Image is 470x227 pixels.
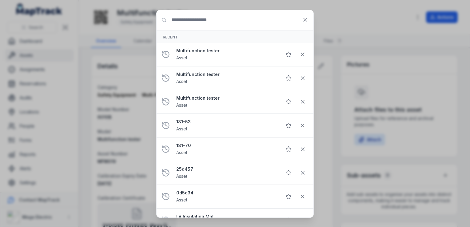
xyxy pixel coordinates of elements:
a: 181-70Asset [176,142,277,156]
a: LV Insulating Mat [176,213,277,227]
strong: 25d457 [176,166,277,172]
span: Recent [163,35,178,39]
span: Asset [176,150,187,155]
strong: LV Insulating Mat [176,213,277,220]
span: Asset [176,197,187,202]
strong: Multifunction tester [176,71,277,78]
a: 0d5c34Asset [176,190,277,203]
span: Asset [176,126,187,131]
strong: Multifunction tester [176,48,277,54]
strong: Multifunction tester [176,95,277,101]
span: Asset [176,102,187,108]
span: Asset [176,79,187,84]
a: Multifunction testerAsset [176,71,277,85]
span: Asset [176,173,187,179]
strong: 181-53 [176,119,277,125]
a: Multifunction testerAsset [176,48,277,61]
a: Multifunction testerAsset [176,95,277,109]
span: Asset [176,55,187,60]
strong: 181-70 [176,142,277,149]
a: 25d457Asset [176,166,277,180]
a: 181-53Asset [176,119,277,132]
strong: 0d5c34 [176,190,277,196]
